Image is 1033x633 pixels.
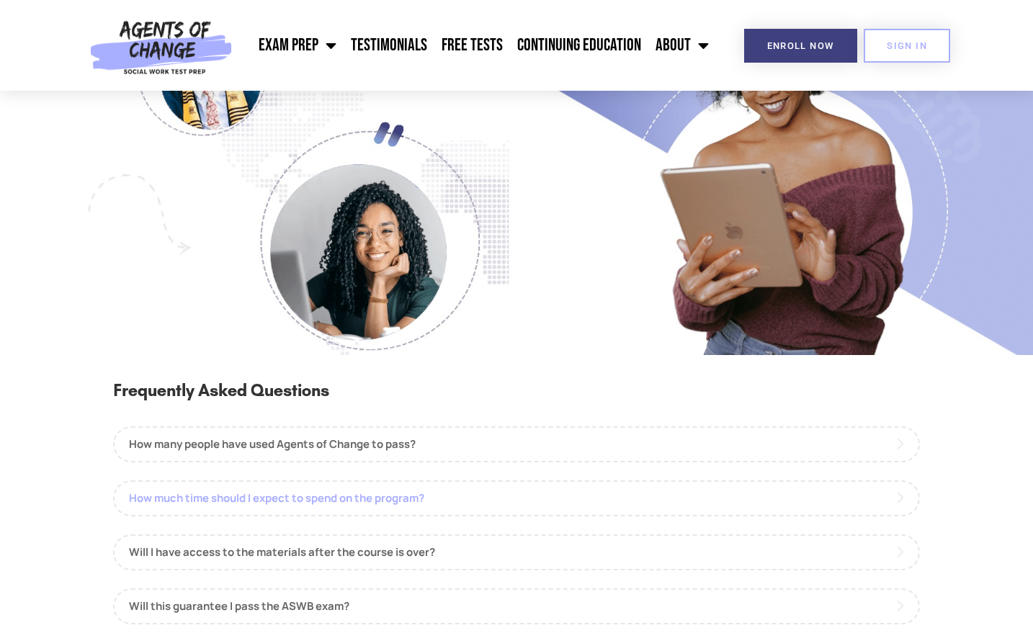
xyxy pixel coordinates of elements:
[344,27,434,63] a: Testimonials
[113,588,920,624] a: Will this guarantee I pass the ASWB exam?
[744,29,857,63] a: Enroll Now
[113,426,920,462] a: How many people have used Agents of Change to pass?
[113,534,920,570] a: Will I have access to the materials after the course is over?
[767,41,834,50] span: Enroll Now
[434,27,510,63] a: Free Tests
[113,480,920,516] a: How much time should I expect to spend on the program?
[251,27,344,63] a: Exam Prep
[887,41,927,50] span: SIGN IN
[648,27,716,63] a: About
[864,29,950,63] a: SIGN IN
[239,27,716,63] nav: Menu
[510,27,648,63] a: Continuing Education
[113,377,920,418] h3: Frequently Asked Questions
